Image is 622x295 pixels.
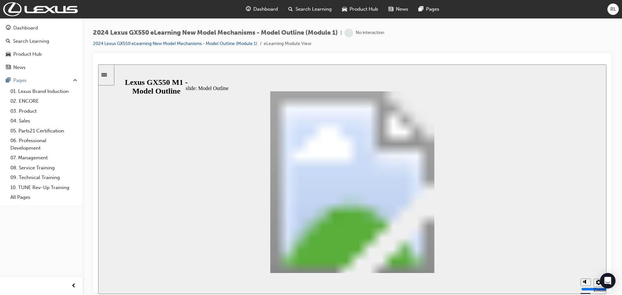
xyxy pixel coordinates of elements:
[3,22,80,34] a: Dashboard
[479,209,505,230] div: misc controls
[8,106,80,116] a: 03. Product
[71,282,76,290] span: prev-icon
[8,183,80,193] a: 10. TUNE Rev-Up Training
[13,77,27,84] div: Pages
[342,5,347,13] span: car-icon
[8,86,80,96] a: 01. Lexus Brand Induction
[8,116,80,126] a: 04. Sales
[295,6,332,13] span: Search Learning
[6,39,10,44] span: search-icon
[482,214,493,221] button: Mute (Ctrl+Alt+M)
[253,6,278,13] span: Dashboard
[396,6,408,13] span: News
[610,6,616,13] span: RL
[3,74,80,86] button: Pages
[8,126,80,136] a: 05. Parts21 Certification
[93,29,338,37] span: 2024 Lexus GX550 eLearning New Model Mechanisms - Model Outline (Module 1)
[356,30,384,36] div: No interaction
[93,41,257,46] a: 2024 Lexus GX550 eLearning New Model Mechanisms - Model Outline (Module 1)
[6,51,11,57] span: car-icon
[8,173,80,183] a: 09. Technical Training
[6,65,11,71] span: news-icon
[413,3,444,16] a: pages-iconPages
[607,4,619,15] button: RL
[337,3,383,16] a: car-iconProduct Hub
[6,78,11,84] span: pages-icon
[3,21,80,74] button: DashboardSearch LearningProduct HubNews
[483,222,525,227] input: volume
[241,3,283,16] a: guage-iconDashboard
[495,222,508,240] label: Zoom to fit
[13,64,26,71] div: News
[8,163,80,173] a: 08. Service Training
[8,153,80,163] a: 07. Management
[388,5,393,13] span: news-icon
[6,25,11,31] span: guage-icon
[3,35,80,47] a: Search Learning
[264,40,311,48] li: eLearning Module View
[3,2,78,16] img: Trak
[419,5,423,13] span: pages-icon
[350,6,378,13] span: Product Hub
[283,3,337,16] a: search-iconSearch Learning
[13,38,49,45] div: Search Learning
[383,3,413,16] a: news-iconNews
[13,51,42,58] div: Product Hub
[8,136,80,153] a: 06. Professional Development
[344,28,353,37] span: learningRecordVerb_NONE-icon
[8,192,80,202] a: All Pages
[600,273,616,289] div: Open Intercom Messenger
[340,29,342,37] span: |
[73,76,77,85] span: up-icon
[3,62,80,74] a: News
[288,5,293,13] span: search-icon
[3,48,80,60] a: Product Hub
[495,214,506,222] button: Settings
[8,96,80,106] a: 02. ENCORE
[13,24,38,32] div: Dashboard
[426,6,439,13] span: Pages
[246,5,251,13] span: guage-icon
